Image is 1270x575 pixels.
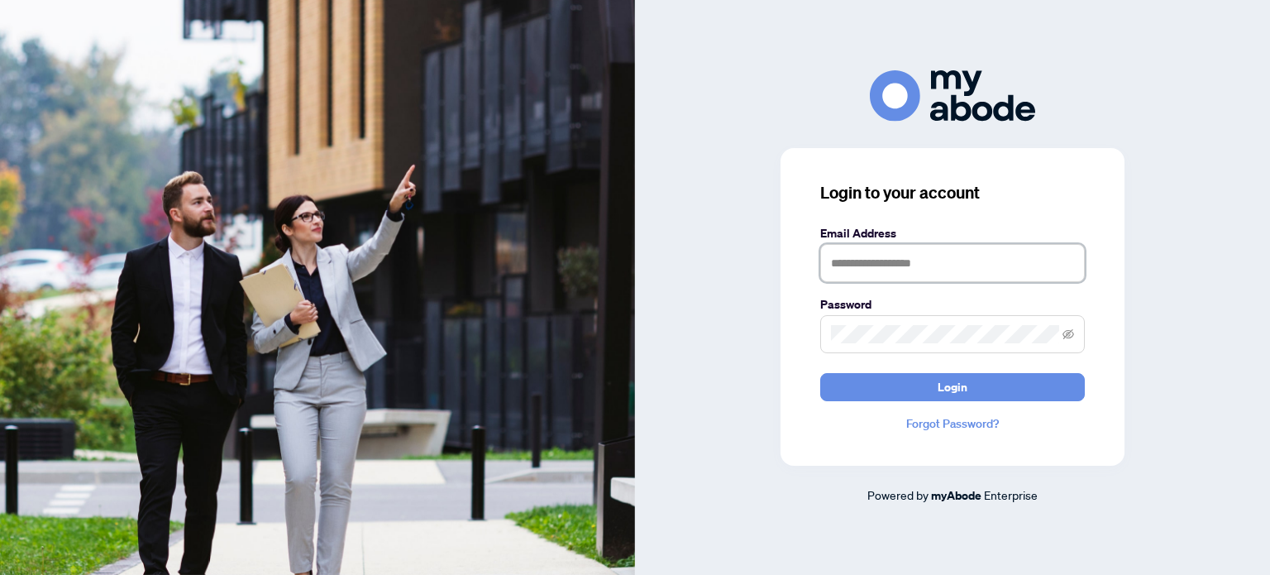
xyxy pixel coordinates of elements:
img: ma-logo [870,70,1035,121]
span: Enterprise [984,487,1038,502]
span: eye-invisible [1062,328,1074,340]
button: Login [820,373,1085,401]
label: Email Address [820,224,1085,242]
a: Forgot Password? [820,414,1085,433]
label: Password [820,295,1085,314]
span: Login [938,374,967,400]
span: Powered by [867,487,929,502]
a: myAbode [931,486,981,505]
h3: Login to your account [820,181,1085,204]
